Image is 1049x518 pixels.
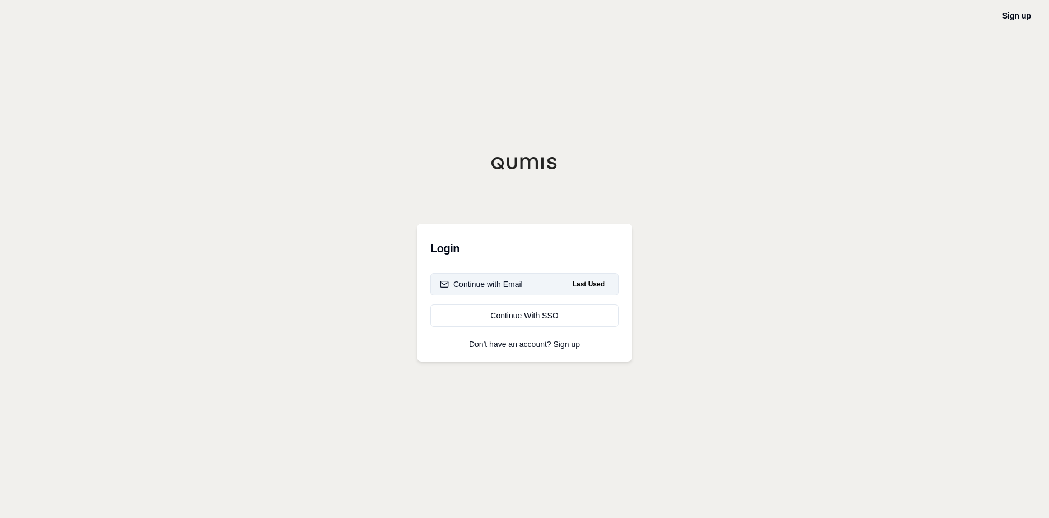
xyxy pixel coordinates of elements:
[554,340,580,349] a: Sign up
[430,273,619,295] button: Continue with EmailLast Used
[430,237,619,260] h3: Login
[491,156,558,170] img: Qumis
[440,279,523,290] div: Continue with Email
[568,277,609,291] span: Last Used
[1002,11,1031,20] a: Sign up
[440,310,609,321] div: Continue With SSO
[430,340,619,348] p: Don't have an account?
[430,304,619,327] a: Continue With SSO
